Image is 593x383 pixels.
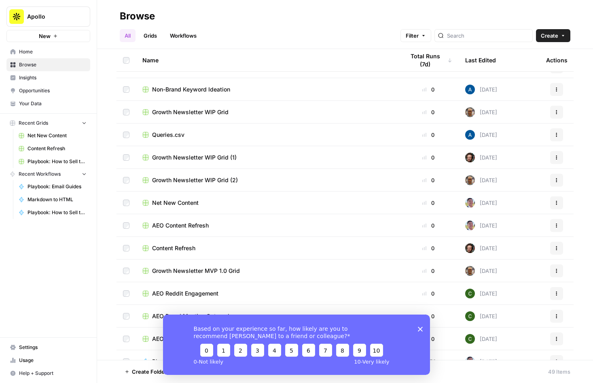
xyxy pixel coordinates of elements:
[465,85,475,94] img: he81ibor8lsei4p3qvg4ugbvimgp
[6,30,90,42] button: New
[142,131,392,139] a: Queries.csv
[536,29,570,42] button: Create
[19,119,48,127] span: Recent Grids
[405,85,452,94] div: 0
[19,344,87,351] span: Settings
[6,58,90,71] a: Browse
[142,244,392,252] a: Content Refresh
[15,193,90,206] a: Markdown to HTML
[405,267,452,275] div: 0
[465,357,475,366] img: 99f2gcj60tl1tjps57nny4cf0tt1
[6,341,90,354] a: Settings
[405,153,452,162] div: 0
[152,312,231,320] span: AEO Brand Mention Outreach
[19,170,61,178] span: Recent Workflows
[120,10,155,23] div: Browse
[548,368,570,376] div: 49 Items
[152,289,218,298] span: AEO Reddit Engagement
[152,244,195,252] span: Content Refresh
[142,199,392,207] a: Net New Content
[465,334,475,344] img: 14qrvic887bnlg6dzgoj39zarp80
[28,183,87,190] span: Playbook: Email Guides
[120,365,172,378] button: Create Folder
[19,61,87,68] span: Browse
[152,335,211,343] span: AEO Content Creation
[405,176,452,184] div: 0
[39,32,51,40] span: New
[465,130,497,140] div: [DATE]
[465,243,475,253] img: xqyknumvwcwzrq9hj7fdf50g4vmx
[15,155,90,168] a: Playbook: How to Sell to "X" Leads Grid
[546,49,568,71] div: Actions
[465,107,475,117] img: 8ivot7l2pq4l44h1ec6c3jfbmivc
[152,267,240,275] span: Growth Newsletter MVP 1.0 Grid
[465,175,497,185] div: [DATE]
[465,49,496,71] div: Last Edited
[465,311,497,321] div: [DATE]
[9,9,24,24] img: Apollo Logo
[152,176,238,184] span: Growth Newsletter WIP Grid (2)
[152,153,237,162] span: Growth Newsletter WIP Grid (1)
[152,357,216,366] span: Playbook: Email Guides
[465,198,497,208] div: [DATE]
[28,209,87,216] span: Playbook: How to Sell to "X" Roles
[27,13,76,21] span: Apollo
[6,45,90,58] a: Home
[19,87,87,94] span: Opportunities
[152,221,209,230] span: AEO Content Refresh
[465,130,475,140] img: he81ibor8lsei4p3qvg4ugbvimgp
[142,49,392,71] div: Name
[465,175,475,185] img: 8ivot7l2pq4l44h1ec6c3jfbmivc
[465,334,497,344] div: [DATE]
[142,85,392,94] a: Non-Brand Keyword Ideation
[152,131,184,139] span: Queries.csv
[142,357,392,366] a: Playbook: Email Guides
[465,198,475,208] img: 99f2gcj60tl1tjps57nny4cf0tt1
[6,6,90,27] button: Workspace: Apollo
[19,74,87,81] span: Insights
[15,206,90,219] a: Playbook: How to Sell to "X" Roles
[465,289,475,298] img: 14qrvic887bnlg6dzgoj39zarp80
[165,29,201,42] a: Workflows
[28,132,87,139] span: Net New Content
[142,153,392,162] a: Growth Newsletter WIP Grid (1)
[465,107,497,117] div: [DATE]
[142,221,392,230] a: AEO Content Refresh
[28,145,87,152] span: Content Refresh
[447,32,529,40] input: Search
[465,289,497,298] div: [DATE]
[19,48,87,55] span: Home
[465,221,475,230] img: 99f2gcj60tl1tjps57nny4cf0tt1
[6,367,90,380] button: Help + Support
[152,85,230,94] span: Non-Brand Keyword Ideation
[400,29,431,42] button: Filter
[405,49,452,71] div: Total Runs (7d)
[6,97,90,110] a: Your Data
[405,199,452,207] div: 0
[405,289,452,298] div: 0
[465,266,497,276] div: [DATE]
[6,71,90,84] a: Insights
[6,84,90,97] a: Opportunities
[465,153,497,162] div: [DATE]
[142,176,392,184] a: Growth Newsletter WIP Grid (2)
[142,267,392,275] a: Growth Newsletter MVP 1.0 Grid
[6,354,90,367] a: Usage
[142,312,392,320] a: AEO Brand Mention Outreach
[465,311,475,321] img: 14qrvic887bnlg6dzgoj39zarp80
[163,315,430,375] iframe: Survey from AirOps
[15,180,90,193] a: Playbook: Email Guides
[405,312,452,320] div: 0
